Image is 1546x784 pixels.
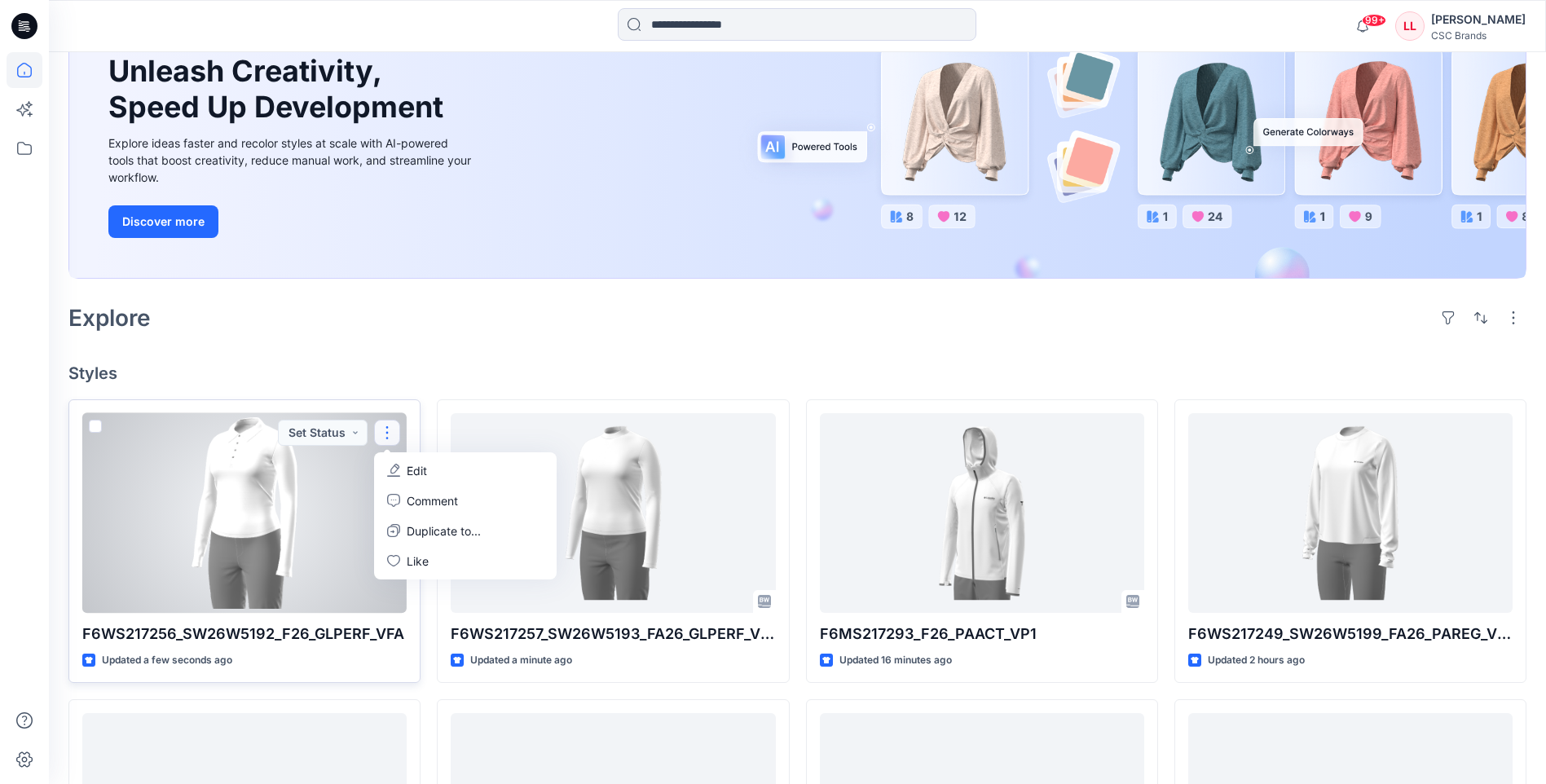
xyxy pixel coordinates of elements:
a: F6WS217257_SW26W5193_FA26_GLPERF_VFA [451,413,775,613]
p: Updated a minute ago [470,652,572,669]
h2: Explore [68,305,151,331]
p: F6WS217249_SW26W5199_FA26_PAREG_VFA [1188,623,1513,645]
a: Discover more [108,205,475,238]
a: F6WS217256_SW26W5192_F26_GLPERF_VFA [82,413,407,613]
h4: Styles [68,363,1526,383]
p: Duplicate to... [407,522,481,540]
p: Updated 2 hours ago [1208,652,1305,669]
p: Edit [407,462,427,479]
div: [PERSON_NAME] [1431,10,1526,29]
div: Explore ideas faster and recolor styles at scale with AI-powered tools that boost creativity, red... [108,134,475,186]
p: Comment [407,492,458,509]
p: Updated 16 minutes ago [839,652,952,669]
p: Updated a few seconds ago [102,652,232,669]
a: F6WS217249_SW26W5199_FA26_PAREG_VFA [1188,413,1513,613]
div: CSC Brands [1431,29,1526,42]
h1: Unleash Creativity, Speed Up Development [108,54,451,124]
span: 99+ [1362,14,1386,27]
a: Edit [377,456,553,486]
p: F6WS217256_SW26W5192_F26_GLPERF_VFA [82,623,407,645]
p: F6WS217257_SW26W5193_FA26_GLPERF_VFA [451,623,775,645]
a: F6MS217293_F26_PAACT_VP1 [820,413,1144,613]
button: Discover more [108,205,218,238]
p: Like [407,553,429,570]
p: F6MS217293_F26_PAACT_VP1 [820,623,1144,645]
div: LL [1395,11,1425,41]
